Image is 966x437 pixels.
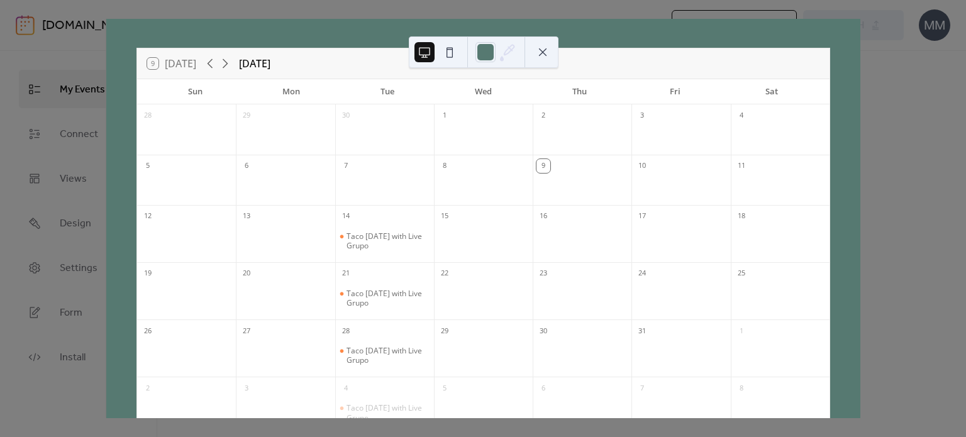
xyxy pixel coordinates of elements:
[635,324,649,338] div: 31
[438,159,452,173] div: 8
[536,381,550,395] div: 6
[147,79,243,104] div: Sun
[240,209,253,223] div: 13
[628,79,724,104] div: Fri
[536,109,550,123] div: 2
[141,109,155,123] div: 28
[735,267,748,280] div: 25
[635,109,649,123] div: 3
[536,159,550,173] div: 9
[347,231,429,251] div: Taco [DATE] with Live Grupo
[438,324,452,338] div: 29
[141,209,155,223] div: 12
[240,159,253,173] div: 6
[735,209,748,223] div: 18
[635,209,649,223] div: 17
[339,381,353,395] div: 4
[723,79,819,104] div: Sat
[735,159,748,173] div: 11
[735,109,748,123] div: 4
[339,267,353,280] div: 21
[435,79,531,104] div: Wed
[635,381,649,395] div: 7
[438,381,452,395] div: 5
[141,159,155,173] div: 5
[635,159,649,173] div: 10
[347,346,429,365] div: Taco [DATE] with Live Grupo
[536,324,550,338] div: 30
[335,403,434,423] div: Taco Tuesday with Live Grupo
[438,209,452,223] div: 15
[339,79,435,104] div: Tue
[339,109,353,123] div: 30
[240,267,253,280] div: 20
[141,267,155,280] div: 19
[243,79,340,104] div: Mon
[240,109,253,123] div: 29
[536,267,550,280] div: 23
[240,324,253,338] div: 27
[335,346,434,365] div: Taco Tuesday with Live Grupo
[735,381,748,395] div: 8
[536,209,550,223] div: 16
[438,267,452,280] div: 22
[141,381,155,395] div: 2
[347,289,429,308] div: Taco [DATE] with Live Grupo
[335,231,434,251] div: Taco Tuesday with Live Grupo
[635,267,649,280] div: 24
[240,381,253,395] div: 3
[438,109,452,123] div: 1
[339,159,353,173] div: 7
[735,324,748,338] div: 1
[531,79,628,104] div: Thu
[239,56,270,71] div: [DATE]
[347,403,429,423] div: Taco [DATE] with Live Grupo
[339,324,353,338] div: 28
[141,324,155,338] div: 26
[339,209,353,223] div: 14
[335,289,434,308] div: Taco Tuesday with Live Grupo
